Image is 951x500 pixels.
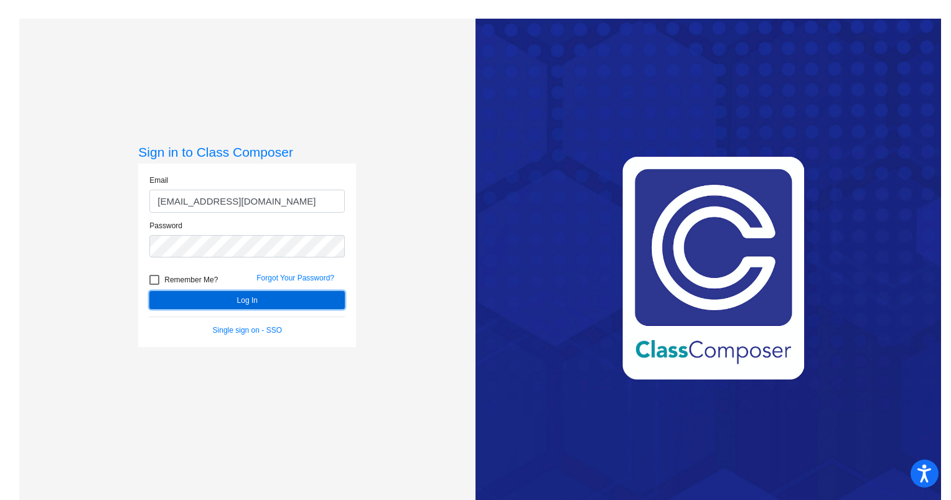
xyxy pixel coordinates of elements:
h3: Sign in to Class Composer [138,144,356,160]
span: Remember Me? [164,272,218,287]
a: Single sign on - SSO [213,326,282,335]
button: Log In [149,291,345,309]
label: Email [149,175,168,186]
label: Password [149,220,182,231]
a: Forgot Your Password? [256,274,334,282]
